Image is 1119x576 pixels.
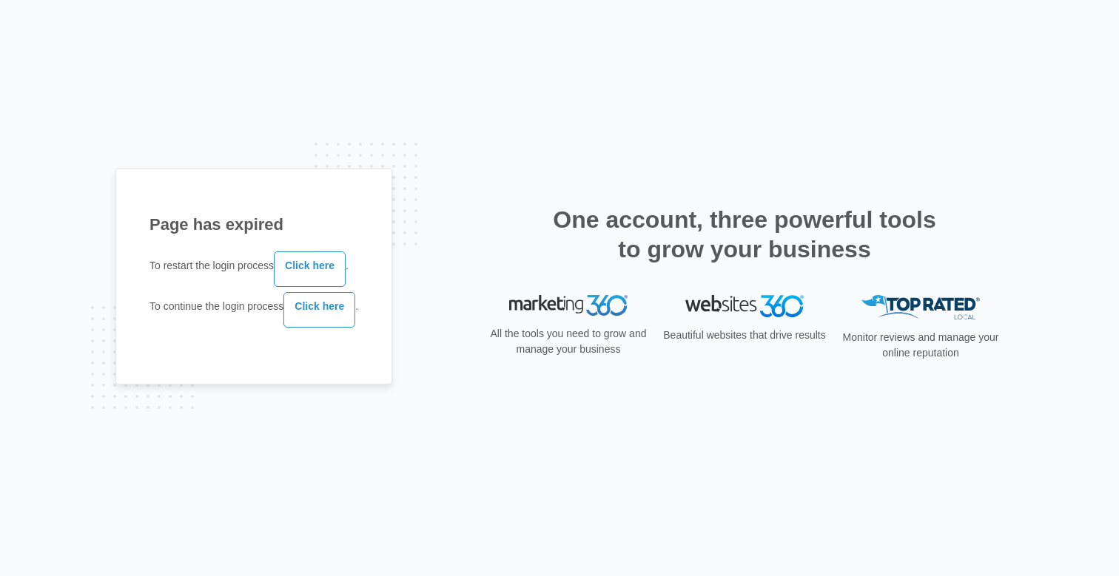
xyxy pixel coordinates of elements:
[149,212,358,237] h1: Page has expired
[662,328,827,343] p: Beautiful websites that drive results
[283,292,355,328] a: Click here
[838,330,1004,361] p: Monitor reviews and manage your online reputation
[861,295,980,319] img: Top Rated Local
[149,248,358,330] p: To restart the login process . To continue the login process .
[685,295,804,316] img: Websites 360
[274,251,346,287] a: Click here
[548,205,941,264] h2: One account, three powerful tools to grow your business
[485,326,651,357] p: All the tools you need to grow and manage your business
[509,295,628,316] img: Marketing 360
